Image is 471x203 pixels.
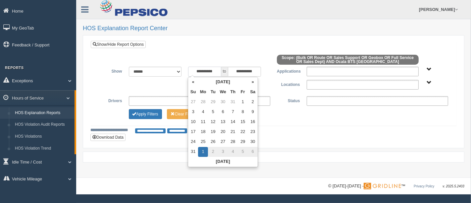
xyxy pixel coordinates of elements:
[221,67,228,77] span: to
[198,137,208,147] td: 25
[228,87,238,97] th: Th
[198,117,208,127] td: 11
[188,157,258,167] th: [DATE]
[228,127,238,137] td: 21
[188,87,198,97] th: Su
[443,184,464,188] span: v. 2025.5.2403
[248,77,258,87] th: »
[167,109,200,119] button: Change Filter Options
[238,107,248,117] td: 8
[228,147,238,157] td: 4
[198,127,208,137] td: 18
[238,137,248,147] td: 29
[96,67,126,75] label: Show
[248,127,258,137] td: 23
[96,96,126,104] label: Drivers
[208,107,218,117] td: 5
[274,67,303,75] label: Applications
[208,147,218,157] td: 2
[218,117,228,127] td: 13
[218,127,228,137] td: 20
[364,183,401,189] img: Gridline
[188,117,198,127] td: 10
[208,97,218,107] td: 29
[414,184,434,188] a: Privacy Policy
[188,77,198,87] th: «
[274,80,303,88] label: Locations
[188,97,198,107] td: 27
[90,134,126,141] button: Download Data
[83,25,464,32] h2: HOS Explanation Report Center
[208,127,218,137] td: 19
[328,183,464,190] div: © [DATE]-[DATE] - ™
[218,97,228,107] td: 30
[12,143,75,155] a: HOS Violation Trend
[248,117,258,127] td: 16
[218,147,228,157] td: 3
[238,87,248,97] th: Fr
[198,77,248,87] th: [DATE]
[198,97,208,107] td: 28
[208,117,218,127] td: 12
[188,137,198,147] td: 24
[274,96,303,104] label: Status
[188,147,198,157] td: 31
[188,107,198,117] td: 3
[228,137,238,147] td: 28
[208,137,218,147] td: 26
[248,137,258,147] td: 30
[208,87,218,97] th: Tu
[91,41,146,48] a: Show/Hide Report Options
[228,97,238,107] td: 31
[188,127,198,137] td: 17
[238,147,248,157] td: 5
[248,147,258,157] td: 6
[277,55,419,65] span: Scope: (Bulk OR Route OR Sales Support OR Geobox OR Full Service OR Sales Dept) AND Ocala BTS [GE...
[248,97,258,107] td: 2
[198,107,208,117] td: 4
[248,87,258,97] th: Sa
[218,107,228,117] td: 6
[198,147,208,157] td: 1
[218,87,228,97] th: We
[129,109,162,119] button: Change Filter Options
[238,127,248,137] td: 22
[228,107,238,117] td: 7
[12,107,75,119] a: HOS Explanation Reports
[12,131,75,143] a: HOS Violations
[12,119,75,131] a: HOS Violation Audit Reports
[218,137,228,147] td: 27
[198,87,208,97] th: Mo
[248,107,258,117] td: 9
[228,117,238,127] td: 14
[238,97,248,107] td: 1
[238,117,248,127] td: 15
